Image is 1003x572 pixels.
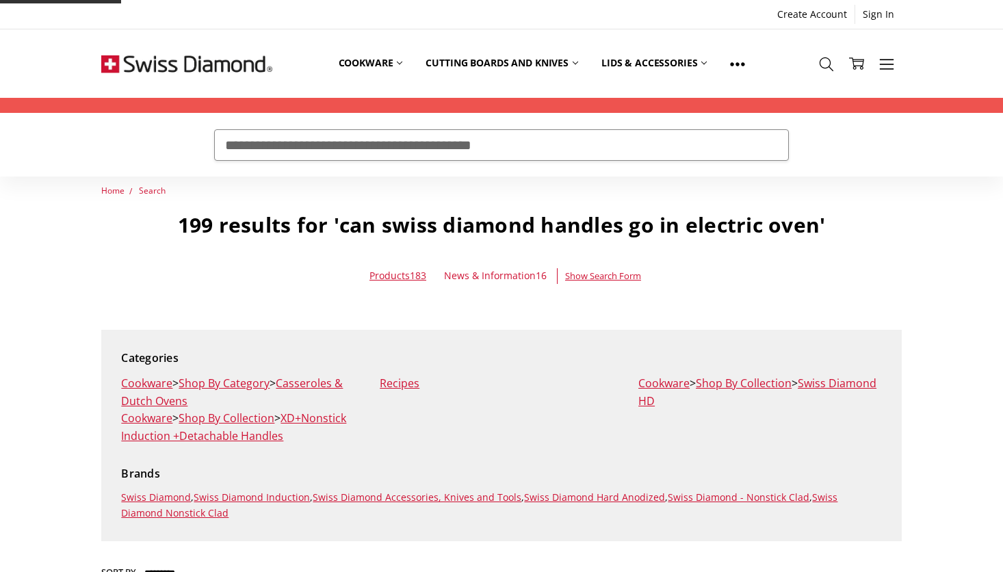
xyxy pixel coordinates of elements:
[668,491,809,504] a: Swiss Diamond - Nonstick Clad
[179,376,270,391] a: Shop By Category
[121,376,343,408] a: Casseroles & Dutch Ovens
[101,185,125,196] a: Home
[638,376,690,391] a: Cookware
[590,33,718,94] a: Lids & Accessories
[121,465,881,483] h5: Brands
[101,29,272,98] img: Free Shipping On Every Order
[114,410,372,445] li: > >
[114,375,372,410] li: > >
[855,5,902,24] a: Sign In
[139,185,166,196] a: Search
[565,268,641,283] a: Show Search Form
[410,269,426,282] span: 183
[327,33,415,94] a: Cookware
[194,491,310,504] a: Swiss Diamond Induction
[638,376,876,408] a: Swiss Diamond HD
[696,376,792,391] a: Shop By Collection
[101,212,902,238] h1: 199 results for 'can swiss diamond handles go in electric oven'
[524,491,665,504] a: Swiss Diamond Hard Anodized
[565,269,641,283] span: Show Search Form
[121,465,881,521] div: , , , , ,
[718,33,757,94] a: Show All
[121,411,172,426] a: Cookware
[536,269,547,282] span: 16
[121,376,172,391] a: Cookware
[179,411,274,426] a: Shop By Collection
[444,268,547,283] a: News & Information16
[121,411,346,443] a: XD+Nonstick Induction +Detachable Handles
[121,350,881,367] h5: Categories
[313,491,521,504] a: Swiss Diamond Accessories, Knives and Tools
[121,491,191,504] a: Swiss Diamond
[369,269,426,282] a: Products183
[380,376,419,391] a: Recipes
[631,375,889,410] li: > >
[121,491,837,519] a: Swiss Diamond Nonstick Clad
[414,33,590,94] a: Cutting boards and knives
[770,5,855,24] a: Create Account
